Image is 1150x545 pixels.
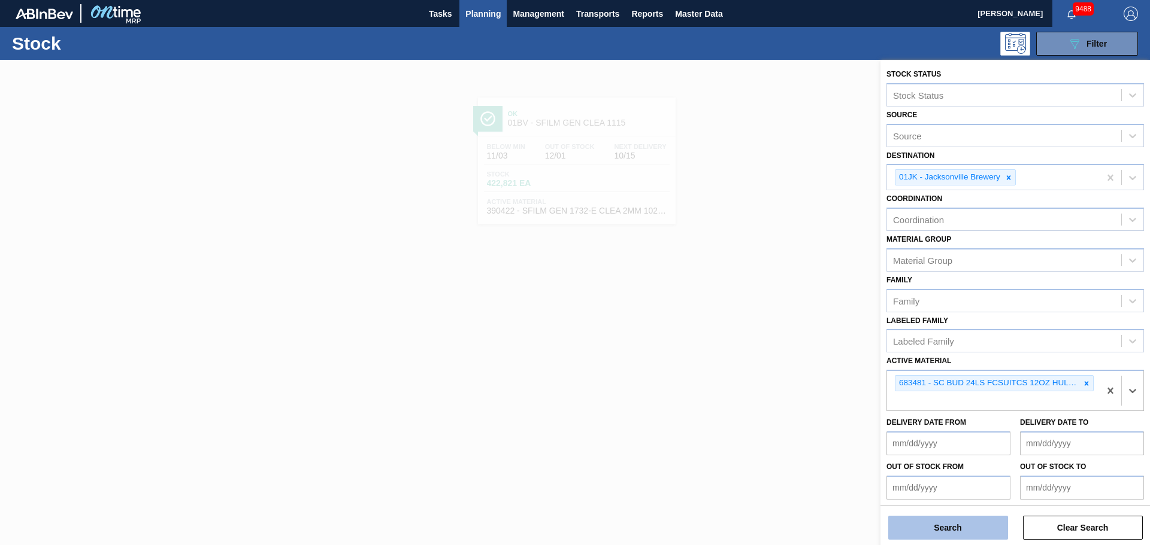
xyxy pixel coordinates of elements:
input: mm/dd/yyyy [886,476,1010,500]
label: Labeled Family [886,316,948,325]
div: Source [893,130,922,141]
span: Master Data [675,7,722,21]
label: Source [886,111,917,119]
div: Stock Status [893,90,943,100]
span: Filter [1087,39,1107,48]
label: Active Material [886,357,951,365]
span: Tasks [427,7,453,21]
div: Family [893,296,919,306]
input: mm/dd/yyyy [886,431,1010,455]
label: Destination [886,151,934,160]
label: Out of Stock from [886,462,964,471]
input: mm/dd/yyyy [1020,476,1144,500]
img: Logout [1124,7,1138,21]
span: Planning [465,7,501,21]
label: Delivery Date to [1020,418,1088,427]
span: Management [513,7,564,21]
span: Reports [631,7,663,21]
div: 683481 - SC BUD 24LS FCSUITCS 12OZ HULK HANDLE 09 [895,376,1080,391]
div: Material Group [893,255,952,265]
label: Material Group [886,235,951,243]
h1: Stock [12,36,191,50]
div: Labeled Family [893,336,954,346]
label: Stock Status [886,70,941,78]
span: 9488 [1073,2,1094,16]
label: Out of Stock to [1020,462,1086,471]
label: Family [886,276,912,284]
button: Notifications [1052,5,1091,22]
label: Delivery Date from [886,418,966,427]
div: Programming: no user selected [1000,32,1030,56]
input: mm/dd/yyyy [1020,431,1144,455]
label: Coordination [886,194,942,203]
div: 01JK - Jacksonville Brewery [895,170,1002,185]
div: Coordination [893,215,944,225]
button: Filter [1036,32,1138,56]
img: TNhmsLtSVTkK8tSr43FrP2fwEKptu5GPRR3wAAAABJRU5ErkJggg== [16,8,73,19]
span: Transports [576,7,619,21]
